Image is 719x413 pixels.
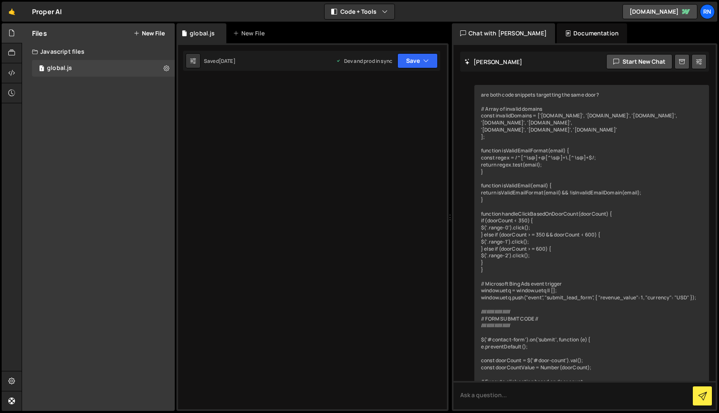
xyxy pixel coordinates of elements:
[233,29,268,37] div: New File
[2,2,22,22] a: 🤙
[47,65,72,72] div: global.js
[622,4,697,19] a: [DOMAIN_NAME]
[190,29,215,37] div: global.js
[219,57,236,65] div: [DATE]
[452,23,555,43] div: Chat with [PERSON_NAME]
[32,29,47,38] h2: Files
[39,66,44,72] span: 1
[325,4,394,19] button: Code + Tools
[700,4,715,19] a: RN
[336,57,392,65] div: Dev and prod in sync
[134,30,165,37] button: New File
[22,43,175,60] div: Javascript files
[606,54,672,69] button: Start new chat
[557,23,627,43] div: Documentation
[32,60,175,77] div: 6625/12710.js
[464,58,522,66] h2: [PERSON_NAME]
[204,57,236,65] div: Saved
[397,53,438,68] button: Save
[32,7,62,17] div: Proper AI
